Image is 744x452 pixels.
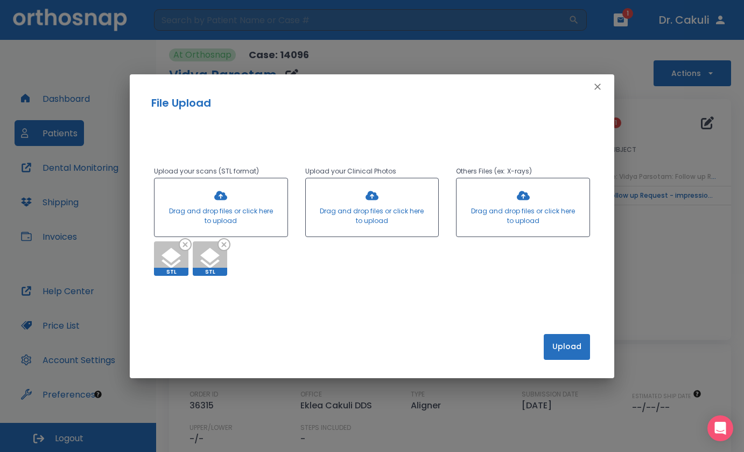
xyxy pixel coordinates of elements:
[305,165,439,178] p: Upload your Clinical Photos
[154,268,188,276] span: STL
[154,165,288,178] p: Upload your scans (STL format)
[193,268,227,276] span: STL
[707,415,733,441] div: Open Intercom Messenger
[151,95,593,111] h2: File Upload
[456,165,590,178] p: Others Files (ex: X-rays)
[544,334,590,360] button: Upload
